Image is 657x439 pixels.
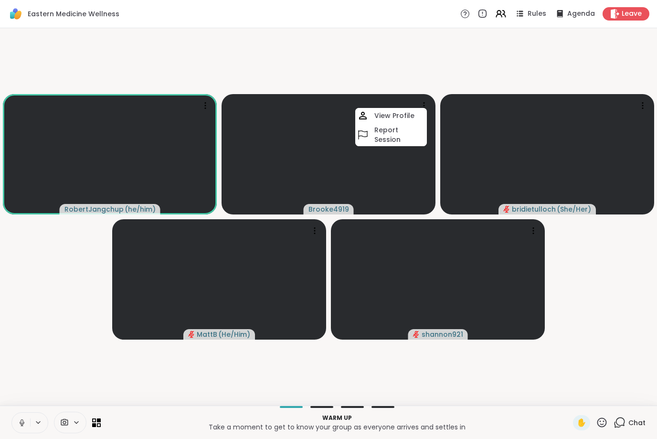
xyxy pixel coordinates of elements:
span: shannon921 [422,330,463,339]
span: RobertJangchup [64,204,124,214]
h4: Report Session [374,125,425,144]
span: Agenda [567,9,595,19]
p: Take a moment to get to know your group as everyone arrives and settles in [106,422,567,432]
span: MattB [197,330,217,339]
img: ShareWell Logomark [8,6,24,22]
span: ( he/him ) [125,204,156,214]
span: Eastern Medicine Wellness [28,9,119,19]
span: audio-muted [188,331,195,338]
span: audio-muted [503,206,510,213]
span: Chat [628,418,646,428]
span: ( He/Him ) [218,330,250,339]
span: bridietulloch [512,204,556,214]
h4: View Profile [374,111,414,120]
span: audio-muted [413,331,420,338]
span: Rules [528,9,546,19]
span: Brooke4919 [308,204,349,214]
p: Warm up [106,414,567,422]
span: Leave [622,9,642,19]
span: ( She/Her ) [557,204,591,214]
span: ✋ [577,417,586,428]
